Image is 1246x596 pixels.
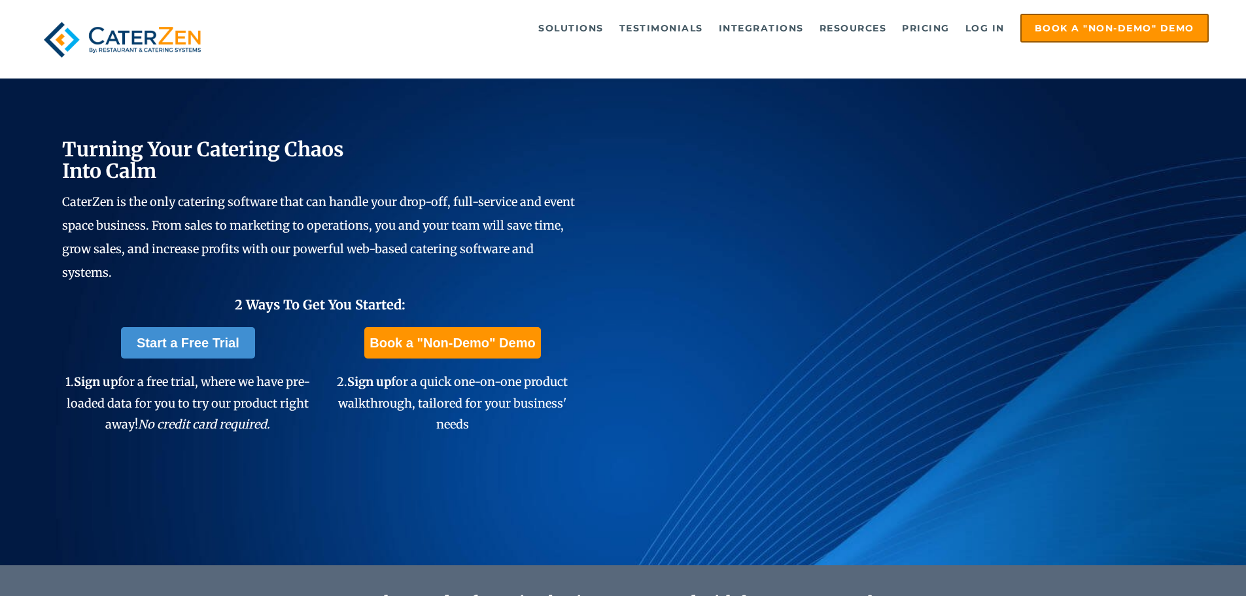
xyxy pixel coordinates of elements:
a: Log in [959,15,1011,41]
div: Navigation Menu [237,14,1209,43]
a: Start a Free Trial [121,327,255,359]
a: Resources [813,15,893,41]
em: No credit card required. [138,417,270,432]
a: Book a "Non-Demo" Demo [364,327,540,359]
a: Solutions [532,15,610,41]
a: Pricing [895,15,956,41]
span: Sign up [347,374,391,389]
span: 2. for a quick one-on-one product walkthrough, tailored for your business' needs [337,374,568,432]
a: Book a "Non-Demo" Demo [1020,14,1209,43]
span: CaterZen is the only catering software that can handle your drop-off, full-service and event spac... [62,194,575,280]
span: 2 Ways To Get You Started: [235,296,406,313]
a: Testimonials [613,15,710,41]
iframe: Help widget launcher [1130,545,1232,582]
span: Sign up [74,374,118,389]
span: Turning Your Catering Chaos Into Calm [62,137,344,183]
img: caterzen [37,14,207,65]
a: Integrations [712,15,810,41]
span: 1. for a free trial, where we have pre-loaded data for you to try our product right away! [65,374,310,432]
